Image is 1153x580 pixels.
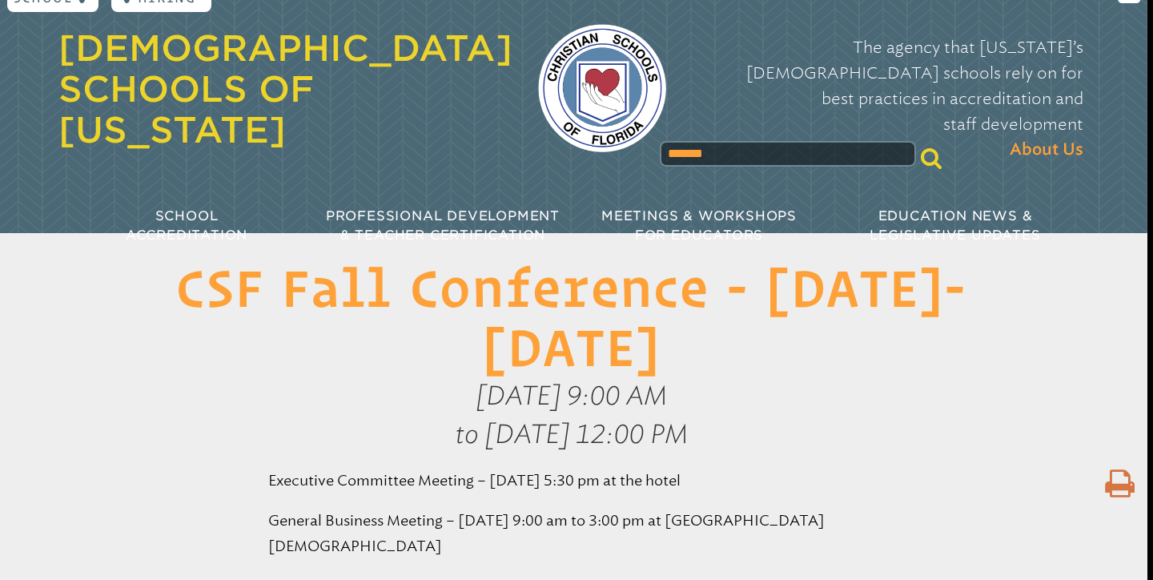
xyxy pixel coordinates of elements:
[268,468,874,493] p: Executive Committee Meeting – [DATE] 5:30 pm at the hotel
[326,208,560,243] span: Professional Development & Teacher Certification
[538,24,666,152] img: csf-logo-web-colors.png
[58,27,512,151] a: [DEMOGRAPHIC_DATA] Schools of [US_STATE]
[159,259,982,377] h1: CSF Fall Conference - [DATE]-[DATE]
[870,208,1040,243] span: Education News & Legislative Updates
[601,208,797,243] span: Meetings & Workshops for Educators
[126,208,247,243] span: School Accreditation
[1010,137,1083,163] span: About Us
[268,508,874,559] p: General Business Meeting – [DATE] 9:00 am to 3:00 pm at [GEOGRAPHIC_DATA][DEMOGRAPHIC_DATA]
[692,34,1083,163] p: The agency that [US_STATE]’s [DEMOGRAPHIC_DATA] schools rely on for best practices in accreditati...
